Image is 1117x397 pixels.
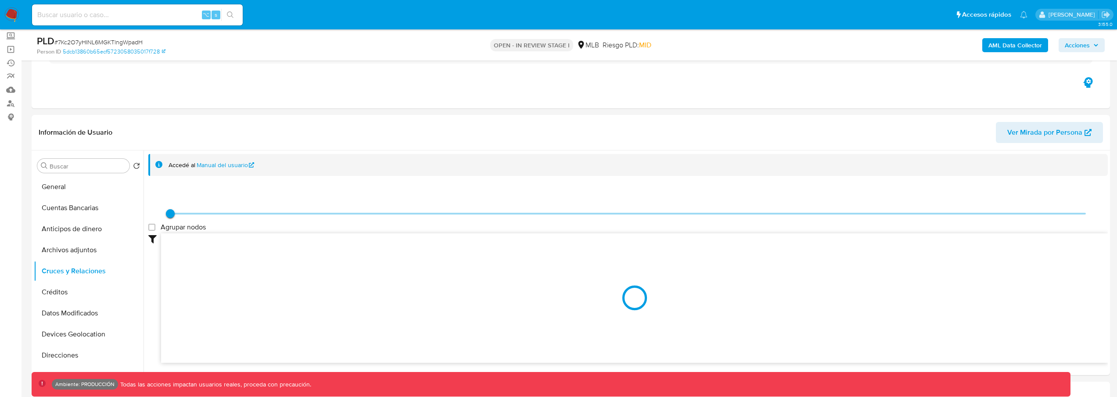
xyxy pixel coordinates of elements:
button: Buscar [41,162,48,169]
input: Buscar [50,162,126,170]
span: Acciones [1065,38,1090,52]
a: Notificaciones [1020,11,1027,18]
button: Ver Mirada por Persona [996,122,1103,143]
button: Dispositivos Point [34,366,144,387]
input: Agrupar nodos [148,224,155,231]
button: Cuentas Bancarias [34,197,144,218]
b: PLD [37,34,54,48]
p: kevin.palacios@mercadolibre.com [1049,11,1098,19]
a: Manual del usuario [197,161,255,169]
button: Acciones [1059,38,1105,52]
p: Ambiente: PRODUCCIÓN [55,383,115,386]
b: AML Data Collector [988,38,1042,52]
b: Person ID [37,48,61,56]
span: s [215,11,217,19]
button: Archivos adjuntos [34,240,144,261]
button: Anticipos de dinero [34,218,144,240]
button: AML Data Collector [982,38,1048,52]
span: Accedé al [169,161,195,169]
button: Direcciones [34,345,144,366]
span: ⌥ [203,11,209,19]
button: Créditos [34,282,144,303]
button: search-icon [221,9,239,21]
button: Volver al orden por defecto [133,162,140,172]
button: Devices Geolocation [34,324,144,345]
span: Riesgo PLD: [603,40,651,50]
button: General [34,176,144,197]
span: Agrupar nodos [161,223,206,232]
span: MID [639,40,651,50]
span: # 7Kc2O7yHINL6MGKTlngWpadH [54,38,143,46]
span: Ver Mirada por Persona [1007,122,1082,143]
button: Datos Modificados [34,303,144,324]
h1: Información de Usuario [39,128,112,137]
input: Buscar usuario o caso... [32,9,243,21]
a: 5dcb13860b65ecf5723058035017f728 [63,48,165,56]
span: 3.155.0 [1098,21,1113,28]
p: OPEN - IN REVIEW STAGE I [490,39,573,51]
button: Cruces y Relaciones [34,261,144,282]
a: Salir [1101,10,1110,19]
p: Todas las acciones impactan usuarios reales, proceda con precaución. [118,380,311,389]
span: Accesos rápidos [962,10,1011,19]
div: MLB [577,40,599,50]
